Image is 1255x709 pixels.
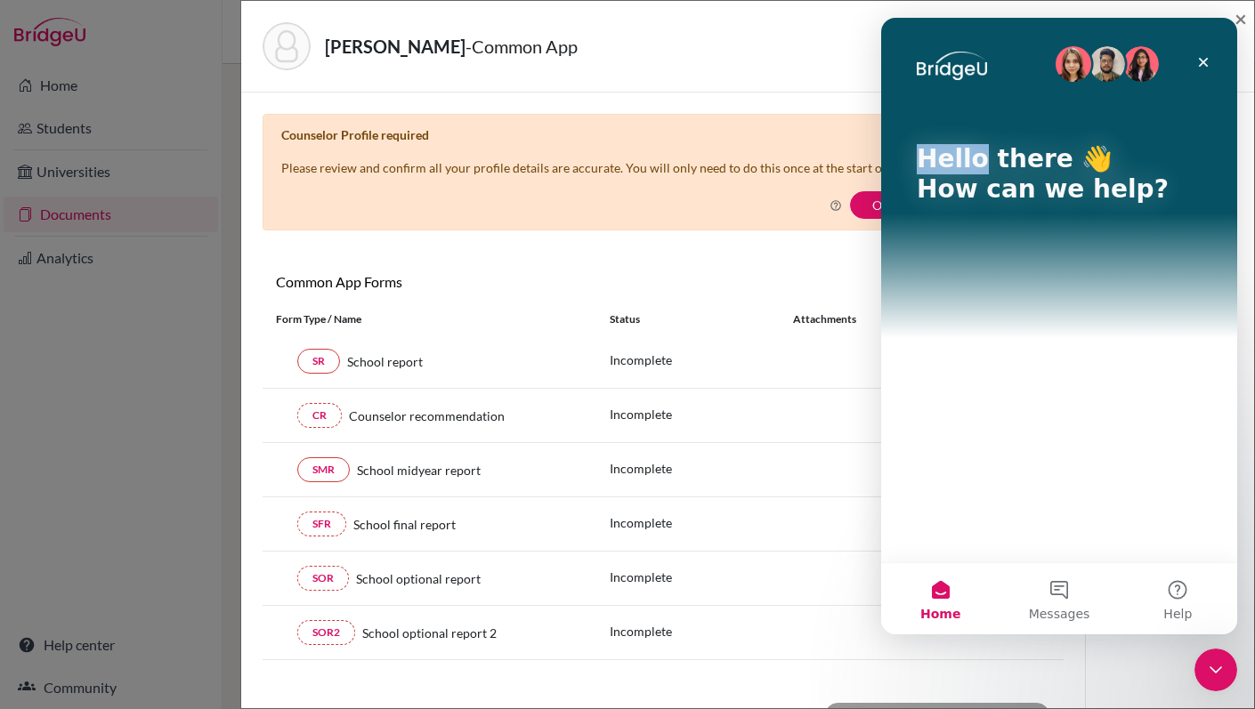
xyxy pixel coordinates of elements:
[610,350,793,369] p: Incomplete
[610,311,793,327] div: Status
[297,512,346,536] a: SFR
[356,569,481,588] span: School optional report
[349,407,505,425] span: Counselor recommendation
[297,457,350,482] a: SMR
[297,566,349,591] a: SOR
[1235,8,1247,29] button: Close
[1194,649,1237,691] iframe: Intercom live chat
[850,191,1045,219] button: Open Counselor Profilearrow_forward
[263,311,596,327] div: Form Type / Name
[281,127,429,142] b: Counselor Profile required
[793,311,903,327] div: Attachments
[297,620,355,645] a: SOR2
[872,197,1003,213] a: Open Counselor Profile
[263,273,663,290] h6: Common App Forms
[347,352,423,371] span: School report
[610,405,793,423] p: Incomplete
[881,18,1237,634] iframe: Intercom live chat
[297,349,340,374] a: SR
[610,513,793,532] p: Incomplete
[357,461,481,479] span: School midyear report
[353,515,456,534] span: School final report
[297,403,342,428] a: CR
[1235,5,1247,31] span: ×
[610,459,793,478] p: Incomplete
[281,158,1006,177] p: Please review and confirm all your profile details are accurate. You will only need to do this on...
[610,622,793,641] p: Incomplete
[466,36,578,57] span: - Common App
[325,36,466,57] strong: [PERSON_NAME]
[610,568,793,586] p: Incomplete
[362,624,497,642] span: School optional report 2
